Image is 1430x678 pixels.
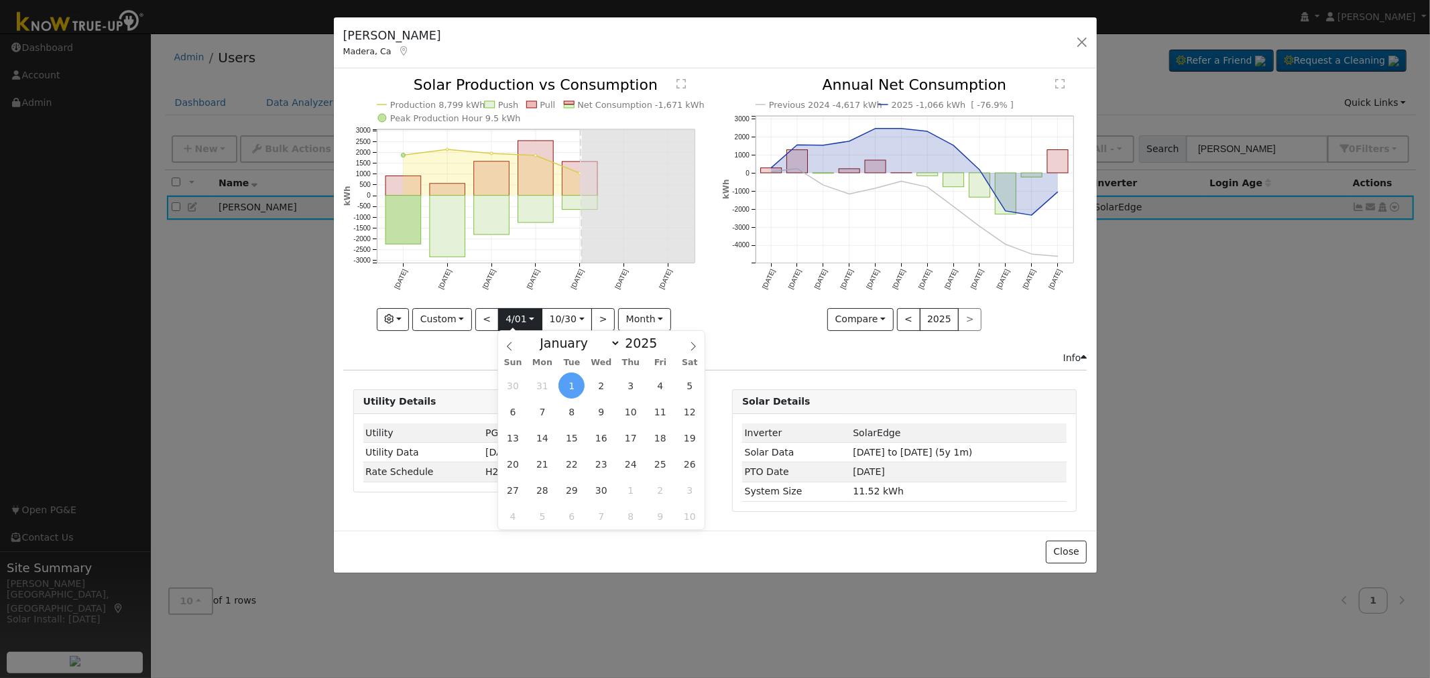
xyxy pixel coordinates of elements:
[742,443,851,462] td: Solar Data
[617,399,644,425] span: April 10, 2025
[853,486,904,496] span: 11.52 kWh
[676,451,703,477] span: April 26, 2025
[617,372,644,399] span: April 3, 2025
[353,224,371,232] text: -1500
[587,358,616,367] span: Wed
[355,159,371,167] text: 1500
[897,308,920,331] button: <
[618,308,671,331] button: month
[1055,78,1065,89] text: 
[588,425,614,451] span: April 16, 2025
[430,196,465,257] rect: onclick=""
[787,150,808,173] rect: onclick=""
[1029,252,1034,257] circle: onclick=""
[588,477,614,503] span: April 30, 2025
[768,169,774,175] circle: onclick=""
[343,186,352,206] text: kWh
[529,425,555,451] span: April 14, 2025
[588,503,614,529] span: May 7, 2025
[363,443,483,462] td: Utility Data
[617,425,644,451] span: April 17, 2025
[385,176,421,196] rect: onclick=""
[787,268,802,290] text: [DATE]
[1055,254,1061,259] circle: onclick=""
[475,308,499,331] button: <
[847,139,852,144] circle: onclick=""
[569,268,585,290] text: [DATE]
[485,466,538,477] span: Y
[1063,351,1087,365] div: Info
[621,336,669,350] input: Year
[839,169,859,173] rect: onclick=""
[853,427,900,438] span: ID: 1832964, authorized: 09/30/20
[529,399,555,425] span: April 7, 2025
[616,358,646,367] span: Thu
[500,425,526,451] span: April 13, 2025
[943,173,964,187] rect: onclick=""
[355,171,371,178] text: 1000
[343,27,441,44] h5: [PERSON_NAME]
[613,268,629,290] text: [DATE]
[355,138,371,145] text: 2500
[920,308,959,331] button: 2025
[591,308,615,331] button: >
[485,427,512,438] span: ID: 5231673, authorized: 09/29/20
[676,399,703,425] span: April 12, 2025
[732,206,750,213] text: -2000
[617,451,644,477] span: April 24, 2025
[969,268,985,290] text: [DATE]
[617,477,644,503] span: May 1, 2025
[529,451,555,477] span: April 21, 2025
[996,268,1011,290] text: [DATE]
[393,268,408,290] text: [DATE]
[647,425,673,451] span: April 18, 2025
[353,257,371,265] text: -3000
[813,268,829,290] text: [DATE]
[437,268,453,290] text: [DATE]
[518,196,553,222] rect: onclick=""
[647,451,673,477] span: April 25, 2025
[821,143,826,148] circle: onclick=""
[732,242,750,249] text: -4000
[977,224,982,229] circle: onclick=""
[899,126,904,131] circle: onclick=""
[562,162,597,196] rect: onclick=""
[676,425,703,451] span: April 19, 2025
[823,76,1007,93] text: Annual Net Consumption
[1055,190,1061,195] circle: onclick=""
[676,477,703,503] span: May 3, 2025
[558,451,585,477] span: April 22, 2025
[577,100,705,110] text: Net Consumption -1,671 kWh
[474,196,510,234] rect: onclick=""
[363,396,436,407] strong: Utility Details
[821,183,826,188] circle: onclick=""
[430,184,465,196] rect: onclick=""
[675,358,705,367] span: Sat
[390,113,521,123] text: Peak Production Hour 9.5 kWh
[500,451,526,477] span: April 20, 2025
[768,165,774,171] circle: onclick=""
[847,192,852,197] circle: onclick=""
[500,399,526,425] span: April 6, 2025
[742,482,851,501] td: System Size
[925,129,931,135] circle: onclick=""
[588,372,614,399] span: April 2, 2025
[498,100,519,110] text: Push
[353,235,371,243] text: -2000
[646,358,675,367] span: Fri
[1046,541,1087,563] button: Close
[721,180,731,200] text: kWh
[873,126,878,131] circle: onclick=""
[1022,268,1037,290] text: [DATE]
[735,151,750,159] text: 1000
[588,451,614,477] span: April 23, 2025
[557,358,587,367] span: Tue
[367,192,371,200] text: 0
[647,399,673,425] span: April 11, 2025
[498,358,528,367] span: Sun
[412,308,472,331] button: Custom
[839,268,855,290] text: [DATE]
[1022,173,1042,177] rect: onclick=""
[891,268,906,290] text: [DATE]
[533,335,621,351] select: Month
